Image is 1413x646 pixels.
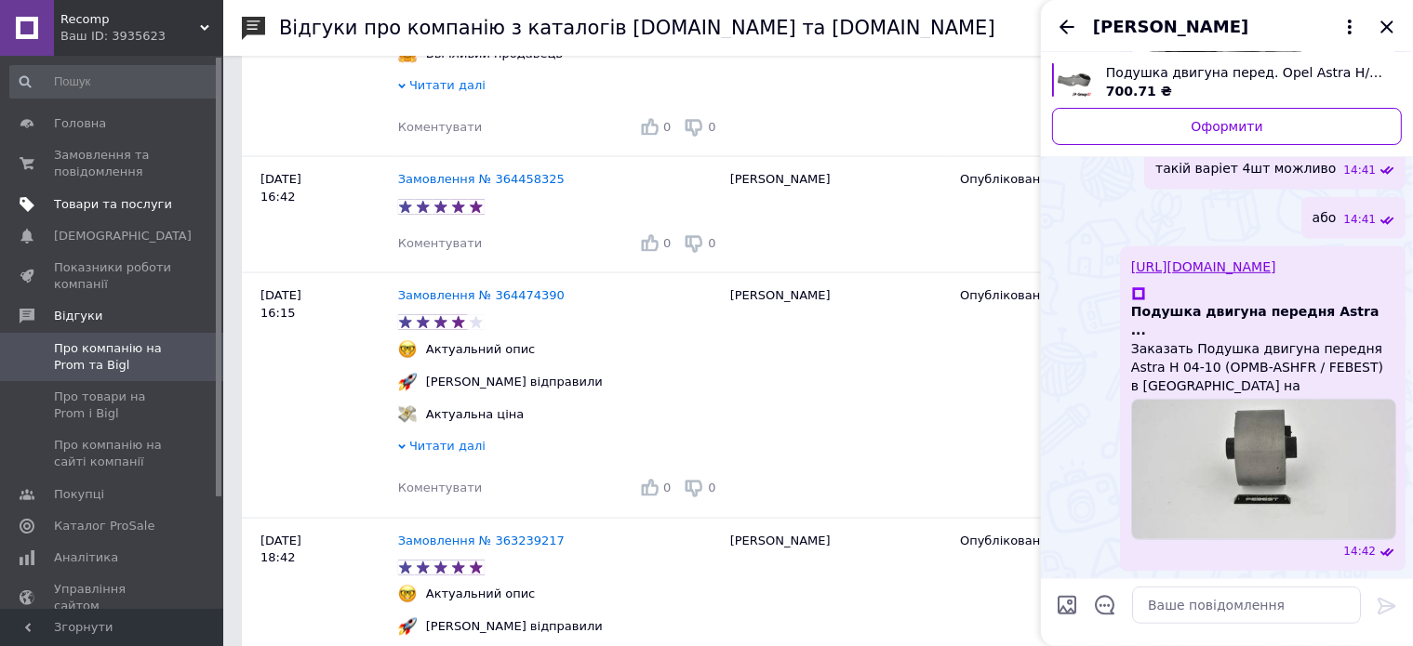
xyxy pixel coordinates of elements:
span: 0 [708,120,715,134]
div: [PERSON_NAME] [721,273,951,518]
a: Переглянути товар [1052,63,1402,100]
span: 14:41 12.10.2025 [1343,212,1376,228]
img: Подушка двигуна передня Astra ... [1131,286,1146,301]
span: Заказать Подушка двигуна передня Astra H 04-10 (OPMB-ASHFR / FEBEST) в [GEOGRAPHIC_DATA] на марке... [1131,339,1394,395]
span: Покупці [54,486,104,503]
span: [PERSON_NAME] [1093,15,1248,39]
div: Коментувати [398,119,482,136]
div: [DATE] 16:15 [242,273,398,518]
div: Актуальний опис [421,341,540,358]
span: Управління сайтом [54,581,172,614]
a: [URL][DOMAIN_NAME] [1131,259,1276,274]
span: Головна [54,115,106,132]
span: Аналітика [54,549,118,566]
button: Назад [1056,16,1078,38]
div: Коментувати [398,235,482,252]
span: Коментувати [398,120,482,134]
a: Замовлення № 364474390 [398,288,565,302]
h1: Відгуки про компанію з каталогів [DOMAIN_NAME] та [DOMAIN_NAME] [279,17,995,39]
img: Подушка двигуна передня Astra ... [1131,399,1396,540]
img: :rocket: [398,617,417,636]
span: Читати далі [409,78,486,92]
span: 0 [663,481,671,494]
a: Оформити [1052,108,1402,145]
button: [PERSON_NAME] [1093,15,1361,39]
span: Коментувати [398,481,482,494]
span: або [1313,208,1337,228]
a: Замовлення № 363239217 [398,534,565,547]
img: :nerd_face: [398,340,417,359]
span: 0 [708,481,715,494]
div: Ваш ID: 3935623 [60,28,223,45]
span: Читати далі [409,439,486,453]
span: Подушка двигуна передня Astra ... [1131,302,1394,339]
div: Актуальний опис [421,586,540,602]
span: Recomp [60,11,200,28]
span: Товари та послуги [54,196,172,213]
div: [PERSON_NAME] відправили [421,618,607,635]
span: 0 [663,120,671,134]
div: Опубліковано [960,287,1163,304]
div: Опубліковано [960,533,1163,549]
div: [PERSON_NAME] [721,157,951,273]
span: Замовлення та повідомлення [54,147,172,180]
button: Закрити [1376,16,1398,38]
div: Читати далі [398,77,721,99]
span: 0 [708,236,715,250]
span: Відгуки [54,308,102,324]
span: такій варіет 4шт можливо [1155,159,1336,178]
div: Коментувати [398,480,482,496]
span: Подушка двигуна перед. Opel Astra H/Zafira B 1.4/1.6/1.8 04- (1217905200 / JP GROUP) [1106,63,1387,82]
span: Про компанію на сайті компанії [54,437,172,470]
img: :nerd_face: [398,585,417,603]
div: Актуальна ціна [421,406,528,423]
span: Показники роботи компанії [54,259,172,293]
div: Опубліковано [960,171,1163,188]
input: Пошук [9,65,220,99]
img: :money_with_wings: [398,405,417,424]
span: Про компанію на Prom та Bigl [54,340,172,374]
span: 14:42 12.10.2025 [1343,544,1376,560]
span: [DEMOGRAPHIC_DATA] [54,228,192,244]
span: 14:41 12.10.2025 [1343,163,1376,178]
div: [PERSON_NAME] відправили [421,374,607,390]
span: 700.71 ₴ [1106,84,1172,99]
span: Каталог ProSale [54,518,154,534]
img: :rocket: [398,373,417,391]
a: Замовлення № 364458325 [398,172,565,186]
div: [DATE] 16:42 [242,157,398,273]
span: Коментувати [398,236,482,250]
span: Про товари на Prom і Bigl [54,389,172,422]
button: Відкрити шаблони відповідей [1093,593,1117,617]
div: Читати далі [398,438,721,459]
img: 6875680705_w640_h640_podushka-dviguna-pered.jpg [1058,63,1091,97]
span: 0 [663,236,671,250]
